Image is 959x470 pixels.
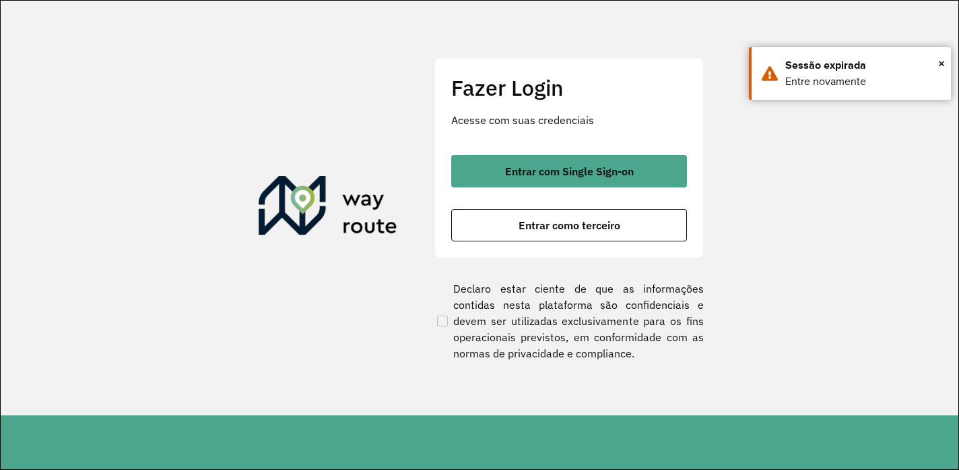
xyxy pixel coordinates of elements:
p: Acesse com suas credenciais [451,112,687,128]
img: Roteirizador AmbevTech [259,176,397,241]
label: Declaro estar ciente de que as informações contidas nesta plataforma são confidenciais e devem se... [434,281,704,361]
button: button [451,155,687,187]
span: × [938,53,945,74]
span: Entrar como terceiro [519,220,620,231]
div: Sessão expirada [785,57,941,74]
button: Close [938,53,945,74]
h2: Fazer Login [451,75,687,100]
span: Entrar com Single Sign-on [505,166,634,177]
button: button [451,209,687,241]
div: Entre novamente [785,74,941,90]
